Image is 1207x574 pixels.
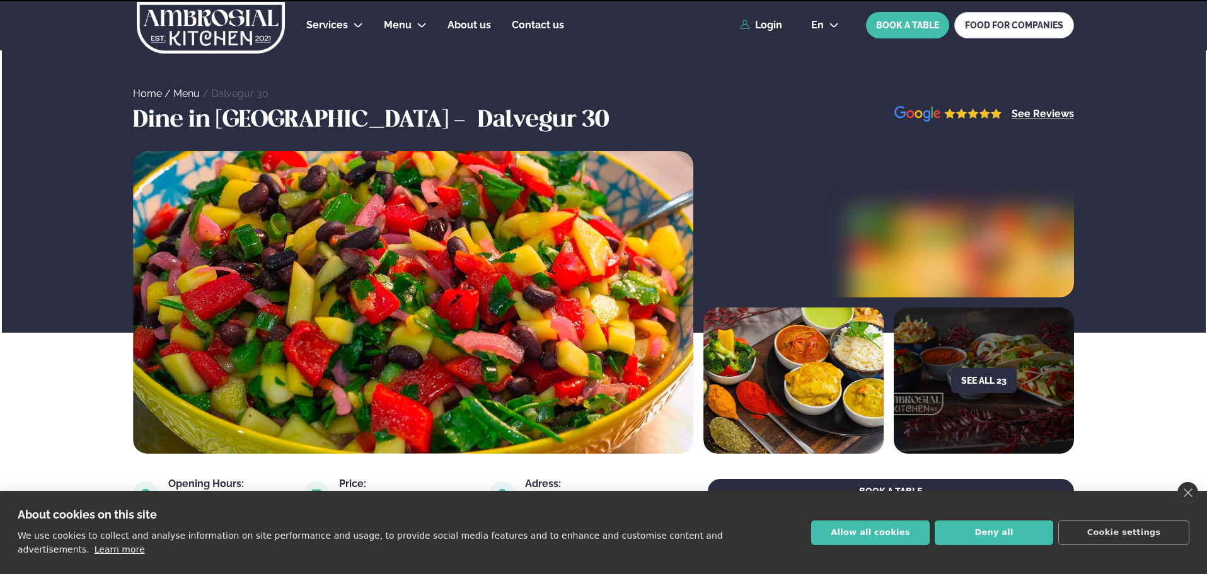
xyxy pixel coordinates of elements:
[740,20,782,31] a: Login
[18,508,157,521] strong: About cookies on this site
[384,18,412,33] a: Menu
[168,479,289,489] div: Opening Hours:
[384,19,412,31] span: Menu
[133,481,158,507] img: image alt
[133,151,693,454] img: image alt
[448,19,491,31] span: About us
[811,520,930,545] button: Allow all cookies
[173,88,200,100] a: Menu
[954,12,1074,38] a: FOOD FOR COMPANIES
[339,479,474,489] div: Price:
[1058,520,1189,545] button: Cookie settings
[866,12,949,38] button: BOOK A TABLE
[306,18,348,33] a: Services
[894,106,1002,123] img: image alt
[165,88,173,100] span: /
[1177,482,1198,503] a: close
[95,544,145,554] a: Learn more
[478,106,609,136] h3: Dalvegur 30
[490,481,515,507] img: image alt
[935,520,1053,545] button: Deny all
[512,19,564,31] span: Contact us
[801,20,849,30] button: en
[136,2,286,54] img: logo
[18,531,723,554] p: We use cookies to collect and analyse information on site performance and usage, to provide socia...
[951,368,1017,393] button: See all 23
[525,479,645,489] div: Adress:
[811,20,824,30] span: en
[133,88,162,100] a: Home
[1012,109,1074,119] a: See Reviews
[211,88,269,100] a: Dalvegur 30
[306,19,348,31] span: Services
[304,481,329,507] img: image alt
[708,479,1074,504] button: BOOK A TABLE
[512,18,564,33] a: Contact us
[133,106,471,136] h3: Dine in [GEOGRAPHIC_DATA] -
[448,18,491,33] a: About us
[703,307,884,454] img: image alt
[202,88,211,100] span: /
